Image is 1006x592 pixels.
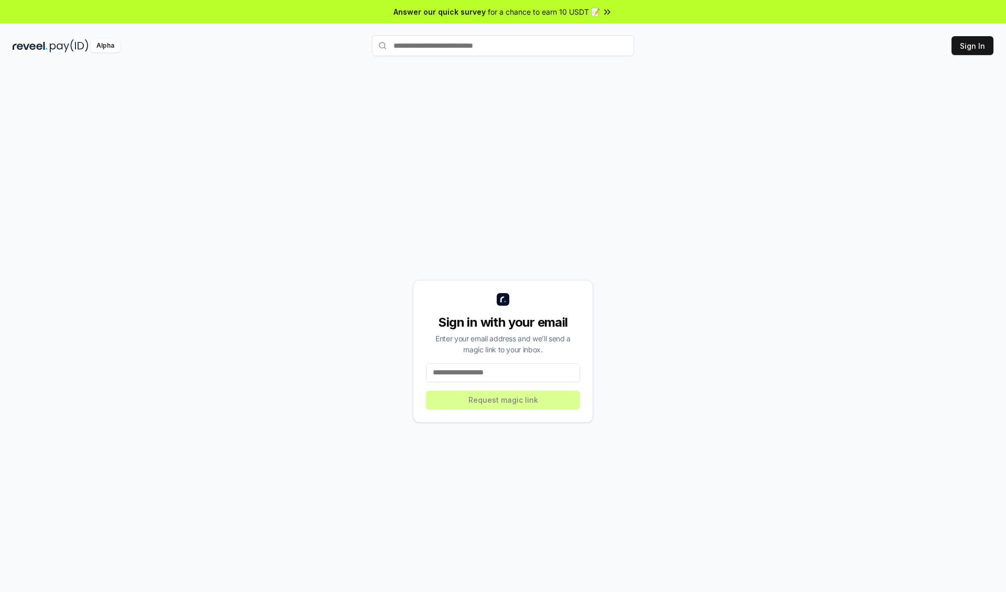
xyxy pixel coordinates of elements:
span: Answer our quick survey [393,6,486,17]
button: Sign In [952,36,993,55]
img: reveel_dark [13,39,48,52]
div: Alpha [91,39,120,52]
img: pay_id [50,39,89,52]
div: Enter your email address and we’ll send a magic link to your inbox. [426,333,580,355]
img: logo_small [497,293,509,306]
div: Sign in with your email [426,314,580,331]
span: for a chance to earn 10 USDT 📝 [488,6,600,17]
